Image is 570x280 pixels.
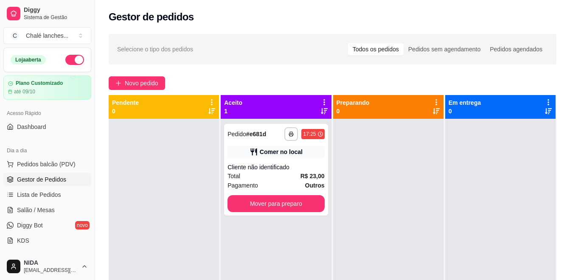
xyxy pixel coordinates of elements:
[24,259,78,267] span: NIDA
[17,221,43,230] span: Diggy Bot
[227,131,246,137] span: Pedido
[3,218,91,232] a: Diggy Botnovo
[17,190,61,199] span: Lista de Pedidos
[14,88,35,95] article: até 09/10
[117,45,193,54] span: Selecione o tipo dos pedidos
[17,236,29,245] span: KDS
[17,206,55,214] span: Salão / Mesas
[224,98,242,107] p: Aceito
[17,123,46,131] span: Dashboard
[227,181,258,190] span: Pagamento
[11,31,19,40] span: C
[224,107,242,115] p: 1
[125,78,158,88] span: Novo pedido
[24,14,88,21] span: Sistema de Gestão
[17,160,76,168] span: Pedidos balcão (PDV)
[26,31,68,40] div: Chalé lanches ...
[3,234,91,247] a: KDS
[16,80,63,87] article: Plano Customizado
[260,148,303,156] div: Comer no local
[109,76,165,90] button: Novo pedido
[65,55,84,65] button: Alterar Status
[246,131,267,137] strong: # e681d
[337,98,370,107] p: Preparando
[305,182,325,189] strong: Outros
[485,43,547,55] div: Pedidos agendados
[3,256,91,277] button: NIDA[EMAIL_ADDRESS][DOMAIN_NAME]
[3,157,91,171] button: Pedidos balcão (PDV)
[109,10,194,24] h2: Gestor de pedidos
[303,131,316,137] div: 17:25
[3,76,91,100] a: Plano Customizadoaté 09/10
[3,120,91,134] a: Dashboard
[3,188,91,202] a: Lista de Pedidos
[449,107,481,115] p: 0
[227,171,240,181] span: Total
[3,173,91,186] a: Gestor de Pedidos
[449,98,481,107] p: Em entrega
[3,27,91,44] button: Select a team
[227,195,324,212] button: Mover para preparo
[24,6,88,14] span: Diggy
[112,98,139,107] p: Pendente
[227,163,324,171] div: Cliente não identificado
[11,55,46,64] div: Loja aberta
[300,173,325,179] strong: R$ 23,00
[3,203,91,217] a: Salão / Mesas
[24,267,78,274] span: [EMAIL_ADDRESS][DOMAIN_NAME]
[112,107,139,115] p: 0
[404,43,485,55] div: Pedidos sem agendamento
[17,175,66,184] span: Gestor de Pedidos
[337,107,370,115] p: 0
[3,106,91,120] div: Acesso Rápido
[348,43,404,55] div: Todos os pedidos
[3,144,91,157] div: Dia a dia
[3,3,91,24] a: DiggySistema de Gestão
[115,80,121,86] span: plus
